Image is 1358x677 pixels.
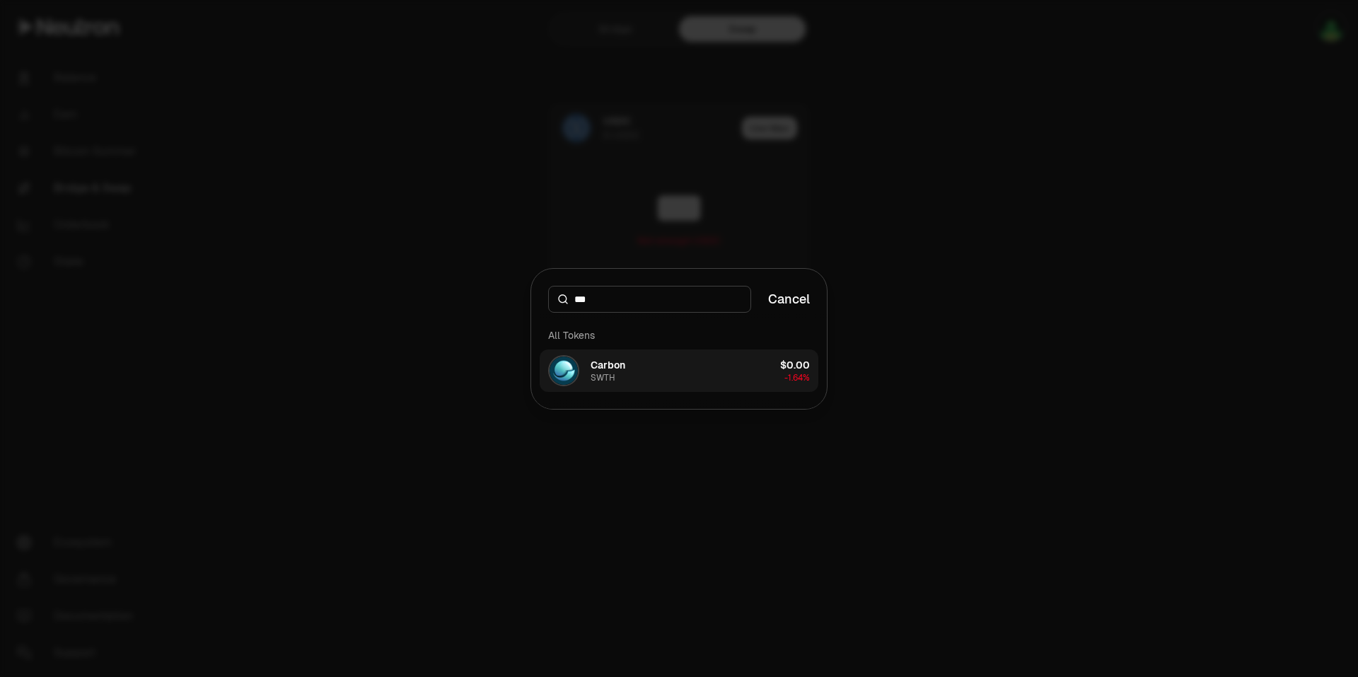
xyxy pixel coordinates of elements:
[540,349,818,392] button: SWTH LogoCarbonSWTH$0.00-1.64%
[550,357,578,385] img: SWTH Logo
[784,372,810,383] span: -1.64%
[768,289,810,309] button: Cancel
[540,321,818,349] div: All Tokens
[591,372,615,383] div: SWTH
[780,358,810,372] div: $0.00
[591,358,625,372] div: Carbon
